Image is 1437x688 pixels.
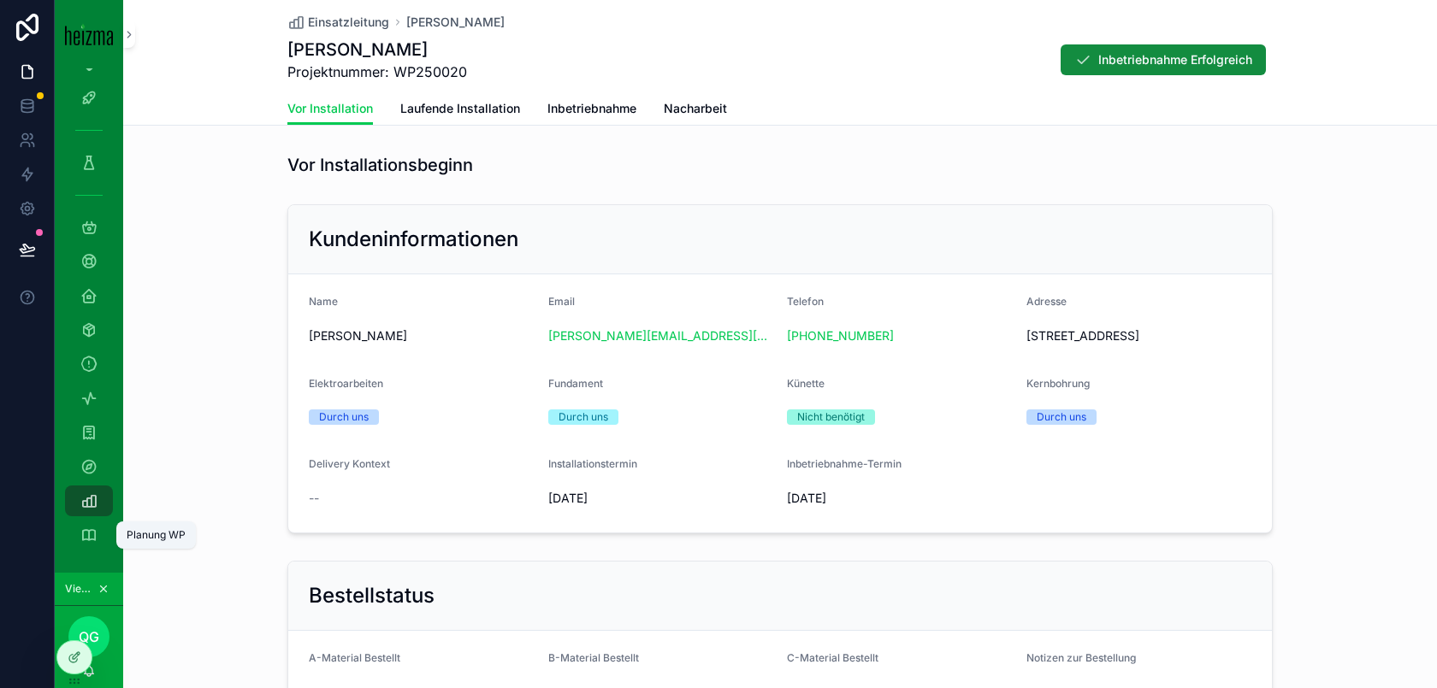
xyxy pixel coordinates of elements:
[787,490,1013,507] span: [DATE]
[309,457,390,470] span: Delivery Kontext
[309,295,338,308] span: Name
[287,38,467,62] h1: [PERSON_NAME]
[55,68,123,573] div: scrollable content
[287,153,473,177] h1: Vor Installationsbeginn
[1026,377,1090,390] span: Kernbohrung
[548,490,774,507] span: [DATE]
[787,457,902,470] span: Inbetriebnahme-Termin
[127,528,186,542] div: Planung WP
[547,100,636,117] span: Inbetriebnahme
[787,377,825,390] span: Künette
[309,490,319,507] span: --
[1026,295,1067,308] span: Adresse
[548,457,637,470] span: Installationstermin
[787,327,894,344] a: [PHONE_NUMBER]
[308,14,389,31] span: Einsatzleitung
[664,100,727,117] span: Nacharbeit
[309,327,535,344] span: [PERSON_NAME]
[548,377,603,390] span: Fundament
[287,62,467,82] span: Projektnummer: WP250020
[1061,44,1266,75] button: Inbetriebnahme Erfolgreich
[548,651,639,664] span: B-Material Bestellt
[309,582,435,609] h2: Bestellstatus
[406,14,505,31] a: [PERSON_NAME]
[65,582,94,596] span: Viewing as Qlirim
[287,93,373,126] a: Vor Installation
[287,14,389,31] a: Einsatzleitung
[1098,51,1252,68] span: Inbetriebnahme Erfolgreich
[309,651,400,664] span: A-Material Bestellt
[309,226,518,253] h2: Kundeninformationen
[309,377,383,390] span: Elektroarbeiten
[787,295,824,308] span: Telefon
[1026,327,1252,344] span: [STREET_ADDRESS]
[787,651,878,664] span: C-Material Bestellt
[548,327,774,344] a: [PERSON_NAME][EMAIL_ADDRESS][DOMAIN_NAME]
[548,295,575,308] span: Email
[400,93,520,127] a: Laufende Installation
[65,23,113,45] img: App logo
[319,409,369,425] div: Durch uns
[797,409,865,425] div: Nicht benötigt
[559,409,608,425] div: Durch uns
[1037,409,1086,425] div: Durch uns
[547,93,636,127] a: Inbetriebnahme
[664,93,727,127] a: Nacharbeit
[79,626,99,647] span: QG
[1026,651,1136,664] span: Notizen zur Bestellung
[400,100,520,117] span: Laufende Installation
[287,100,373,117] span: Vor Installation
